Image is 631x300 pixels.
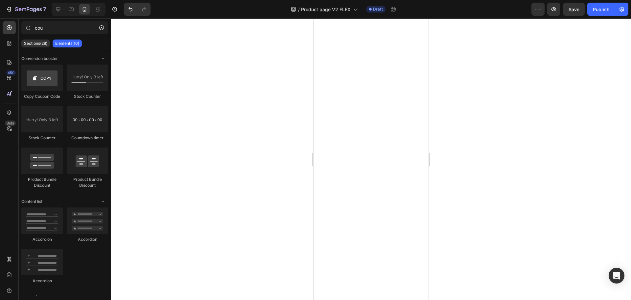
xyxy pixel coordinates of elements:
[563,3,585,16] button: Save
[21,177,63,188] div: Product Bundle Discount
[21,236,63,242] div: Accordion
[21,199,42,205] span: Content list
[587,3,615,16] button: Publish
[21,94,63,99] div: Copy Coupon Code
[43,5,46,13] p: 7
[21,294,41,300] span: Interactive
[24,41,47,46] p: Sections(28)
[5,121,16,126] div: Beta
[373,6,383,12] span: Draft
[55,41,79,46] p: Elements(10)
[301,6,351,13] span: Product page V2 FLEX
[314,18,429,300] iframe: Design area
[6,70,16,75] div: 450
[593,6,609,13] div: Publish
[98,196,108,207] span: Toggle open
[67,177,108,188] div: Product Bundle Discount
[569,7,579,12] span: Save
[609,268,624,284] div: Open Intercom Messenger
[21,56,58,62] span: Conversion booster
[21,278,63,284] div: Accordion
[98,53,108,64] span: Toggle open
[124,3,151,16] div: Undo/Redo
[67,135,108,141] div: Countdown timer
[298,6,300,13] span: /
[67,236,108,242] div: Accordion
[3,3,49,16] button: 7
[21,135,63,141] div: Stock Counter
[21,21,108,34] input: Search Sections & Elements
[67,94,108,99] div: Stock Counter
